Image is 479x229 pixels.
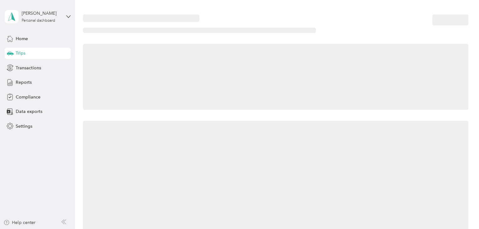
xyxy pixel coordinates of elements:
span: Data exports [16,108,42,115]
span: Compliance [16,94,40,100]
iframe: Everlance-gr Chat Button Frame [444,194,479,229]
div: [PERSON_NAME] [22,10,61,17]
span: Trips [16,50,25,56]
button: Help center [3,219,35,226]
span: Reports [16,79,32,86]
span: Home [16,35,28,42]
div: Personal dashboard [22,19,55,23]
span: Transactions [16,65,41,71]
span: Settings [16,123,32,130]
